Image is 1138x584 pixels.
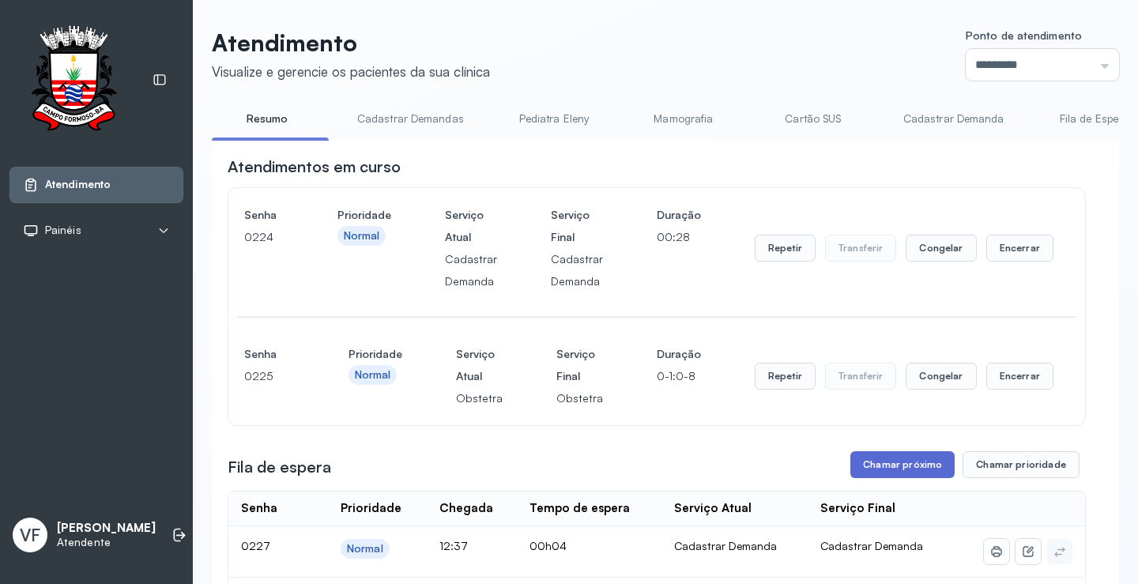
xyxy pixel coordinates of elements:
[212,106,322,132] a: Resumo
[23,177,170,193] a: Atendimento
[755,235,816,262] button: Repetir
[241,501,277,516] div: Senha
[355,368,391,382] div: Normal
[341,501,401,516] div: Prioridade
[228,456,331,478] h3: Fila de espera
[337,204,391,226] h4: Prioridade
[499,106,609,132] a: Pediatra Eleny
[657,204,701,226] h4: Duração
[906,235,976,262] button: Congelar
[212,63,490,80] div: Visualize e gerencie os pacientes da sua clínica
[657,343,701,365] h4: Duração
[228,156,401,178] h3: Atendimentos em curso
[963,451,1080,478] button: Chamar prioridade
[529,501,630,516] div: Tempo de espera
[445,204,497,248] h4: Serviço Atual
[825,235,897,262] button: Transferir
[551,204,603,248] h4: Serviço Final
[244,226,284,248] p: 0224
[57,536,156,549] p: Atendente
[556,387,603,409] p: Obstetra
[456,343,503,387] h4: Serviço Atual
[758,106,869,132] a: Cartão SUS
[966,28,1082,42] span: Ponto de atendimento
[887,106,1020,132] a: Cadastrar Demanda
[45,178,111,191] span: Atendimento
[445,248,497,292] p: Cadastrar Demanda
[529,539,567,552] span: 00h04
[556,343,603,387] h4: Serviço Final
[349,343,402,365] h4: Prioridade
[986,363,1053,390] button: Encerrar
[241,539,270,552] span: 0227
[244,343,295,365] h4: Senha
[244,204,284,226] h4: Senha
[341,106,480,132] a: Cadastrar Demandas
[850,451,955,478] button: Chamar próximo
[820,501,895,516] div: Serviço Final
[755,363,816,390] button: Repetir
[551,248,603,292] p: Cadastrar Demanda
[657,365,701,387] p: 0-1:0-8
[906,363,976,390] button: Congelar
[674,501,752,516] div: Serviço Atual
[439,501,493,516] div: Chegada
[825,363,897,390] button: Transferir
[57,521,156,536] p: [PERSON_NAME]
[244,365,295,387] p: 0225
[456,387,503,409] p: Obstetra
[674,539,796,553] div: Cadastrar Demanda
[820,539,923,552] span: Cadastrar Demanda
[212,28,490,57] p: Atendimento
[45,224,81,237] span: Painéis
[439,539,468,552] span: 12:37
[628,106,739,132] a: Mamografia
[17,25,130,135] img: Logotipo do estabelecimento
[344,229,380,243] div: Normal
[347,542,383,556] div: Normal
[986,235,1053,262] button: Encerrar
[657,226,701,248] p: 00:28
